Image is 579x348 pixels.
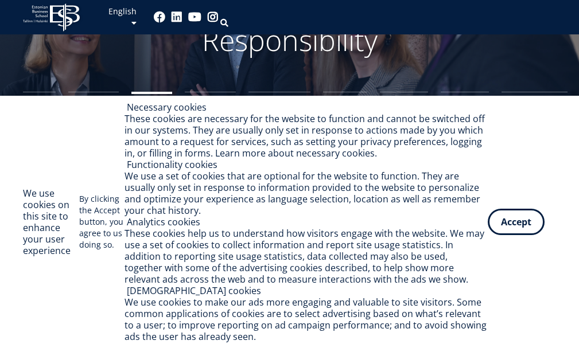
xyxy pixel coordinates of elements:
div: These cookies help us to understand how visitors engage with the website. We may use a set of coo... [125,228,488,285]
a: International Experience [248,92,310,161]
a: EBS High School [23,92,56,161]
p: By clicking the Accept button, you agree to us doing so. [79,193,125,251]
div: We use a set of cookies that are optional for the website to function. They are usually only set ... [125,170,488,216]
a: Instagram [207,11,219,23]
a: Open University [380,92,428,161]
a: Bachelor's Studies [68,92,119,161]
a: Linkedin [171,11,182,23]
a: Microdegrees [502,92,568,161]
a: Master's Studies [131,92,172,161]
label: Necessary cookies [127,101,207,114]
button: Accept [488,209,545,235]
label: [DEMOGRAPHIC_DATA] cookies [127,284,261,297]
a: Facebook [154,11,165,23]
label: Analytics cookies [127,216,200,228]
a: Executive Education [441,92,489,161]
div: These cookies are necessary for the website to function and cannot be switched off in our systems... [125,113,488,159]
a: Research and Doctoral Studies [323,92,367,161]
h2: We use cookies on this site to enhance your user experience [23,187,79,256]
a: Youtube [188,11,201,23]
a: Admission [185,92,236,161]
label: Functionality cookies [127,158,217,171]
div: We use cookies to make our ads more engaging and valuable to site visitors. Some common applicati... [125,296,488,342]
